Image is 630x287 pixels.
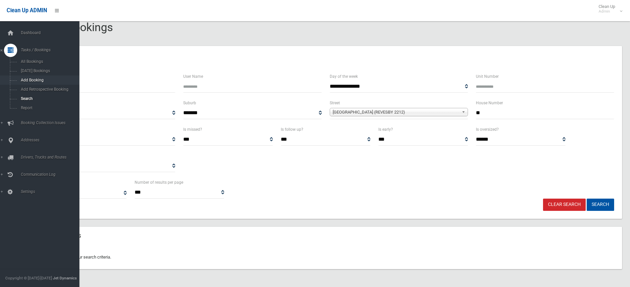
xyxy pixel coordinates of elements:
span: Search [19,96,79,101]
label: House Number [476,99,503,107]
label: Unit Number [476,73,499,80]
span: [GEOGRAPHIC_DATA] (REVESBY 2212) [333,108,459,116]
span: Settings [19,189,84,194]
label: Is early? [378,126,393,133]
button: Search [587,199,614,211]
span: Report [19,106,79,110]
span: Add Retrospective Booking [19,87,79,92]
span: Tasks / Bookings [19,48,84,52]
label: Street [330,99,340,107]
div: No bookings match your search criteria. [29,245,622,269]
span: Clean Up ADMIN [7,7,47,14]
label: Is oversized? [476,126,499,133]
a: Clear Search [543,199,586,211]
label: Is missed? [183,126,202,133]
span: Drivers, Trucks and Routes [19,155,84,160]
strong: Jet Dynamics [53,276,77,280]
span: [DATE] Bookings [19,69,79,73]
label: Day of the week [330,73,358,80]
span: Addresses [19,138,84,142]
span: Copyright © [DATE]-[DATE] [5,276,52,280]
span: All Bookings [19,59,79,64]
label: Is follow up? [281,126,303,133]
span: Clean Up [595,4,622,14]
label: Suburb [183,99,196,107]
span: Dashboard [19,30,84,35]
span: Communication Log [19,172,84,177]
span: Booking Collection Issues [19,120,84,125]
span: Add Booking [19,78,79,82]
label: User Name [183,73,203,80]
label: Number of results per page [135,179,183,186]
small: Admin [599,9,615,14]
